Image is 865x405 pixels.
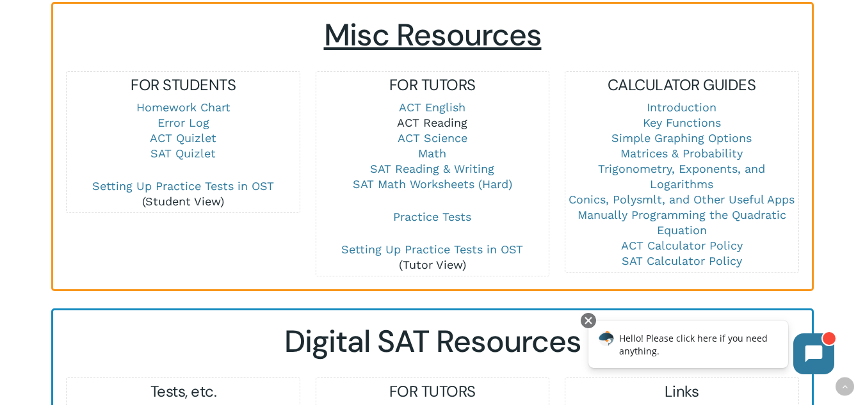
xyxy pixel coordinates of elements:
a: Introduction [647,100,716,114]
a: SAT Calculator Policy [622,254,742,267]
h5: CALCULATOR GUIDES [565,75,798,95]
iframe: Chatbot [575,310,847,387]
a: ACT English [399,100,465,114]
a: Simple Graphing Options [611,131,752,145]
a: ACT Quizlet [150,131,216,145]
a: Trigonometry, Exponents, and Logarithms [598,162,765,191]
h2: Digital SAT Resources [66,323,799,360]
a: ACT Calculator Policy [621,239,743,252]
a: ACT Reading [397,116,467,129]
p: (Tutor View) [316,242,549,273]
h5: FOR STUDENTS [67,75,300,95]
a: Error Log [158,116,209,129]
a: Practice Tests [393,210,471,223]
a: Math [418,147,446,160]
span: Misc Resources [324,15,542,55]
a: Setting Up Practice Tests in OST [341,242,523,256]
h5: Links [565,381,798,402]
h5: Tests, etc. [67,381,300,402]
h5: FOR TUTORS [316,75,549,95]
a: Matrices & Probability [620,147,743,160]
a: SAT Math Worksheets (Hard) [353,177,512,191]
h5: FOR TUTORS [316,381,549,402]
a: Key Functions [643,116,721,129]
a: Manually Programming the Quadratic Equation [578,208,786,237]
p: (Student View) [67,179,300,209]
a: Setting Up Practice Tests in OST [92,179,274,193]
a: Homework Chart [136,100,230,114]
a: SAT Quizlet [150,147,216,160]
a: ACT Science [398,131,467,145]
a: SAT Reading & Writing [370,162,494,175]
a: Conics, Polysmlt, and Other Useful Apps [569,193,795,206]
